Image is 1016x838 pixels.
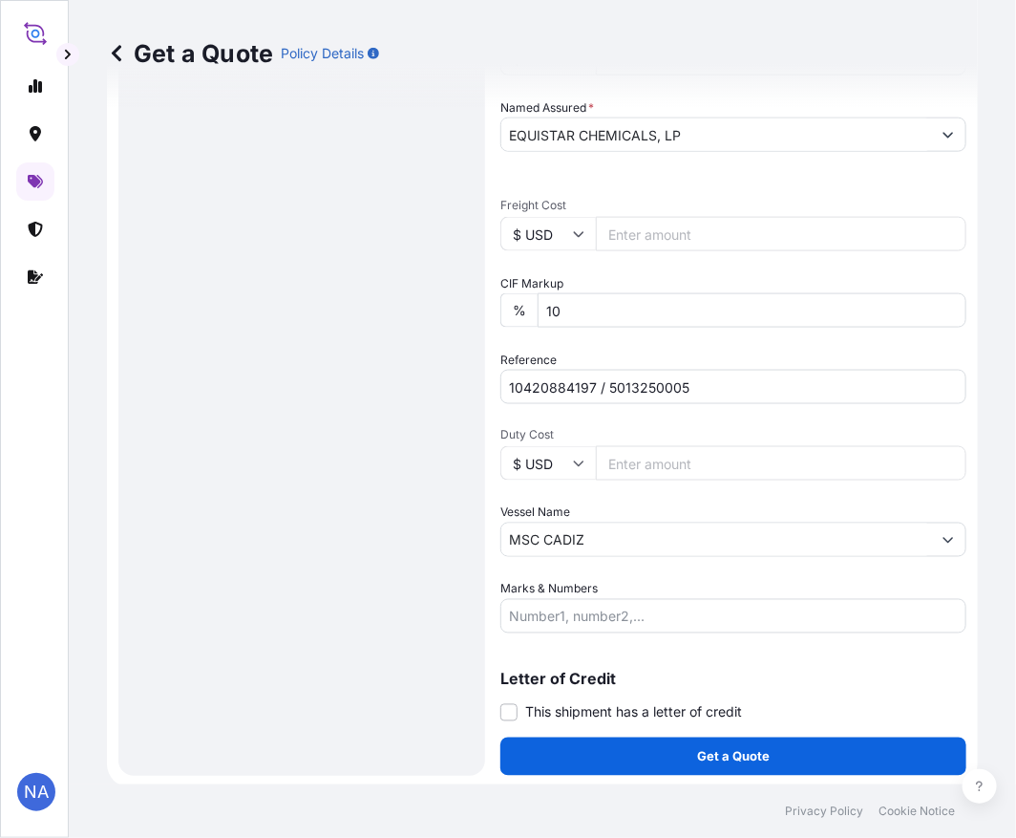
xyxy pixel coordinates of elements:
[500,351,557,370] label: Reference
[596,446,966,481] input: Enter amount
[596,217,966,251] input: Enter amount
[500,599,966,634] input: Number1, number2,...
[501,523,931,557] input: Type to search vessel name or IMO
[24,783,49,802] span: NA
[697,747,770,766] p: Get a Quote
[500,274,563,293] label: CIF Markup
[500,504,570,523] label: Vessel Name
[500,370,966,404] input: Your internal reference
[538,293,966,328] input: Enter percentage
[500,98,594,118] label: Named Assured
[500,738,966,776] button: Get a Quote
[500,580,598,599] label: Marks & Numbers
[878,804,955,819] a: Cookie Notice
[500,672,966,687] p: Letter of Credit
[785,804,863,819] a: Privacy Policy
[500,293,538,328] div: %
[107,38,273,69] p: Get a Quote
[931,118,965,152] button: Show suggestions
[281,44,364,63] p: Policy Details
[525,703,742,722] span: This shipment has a letter of credit
[500,427,966,442] span: Duty Cost
[500,198,966,213] span: Freight Cost
[931,523,965,557] button: Show suggestions
[501,118,931,152] input: Full name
